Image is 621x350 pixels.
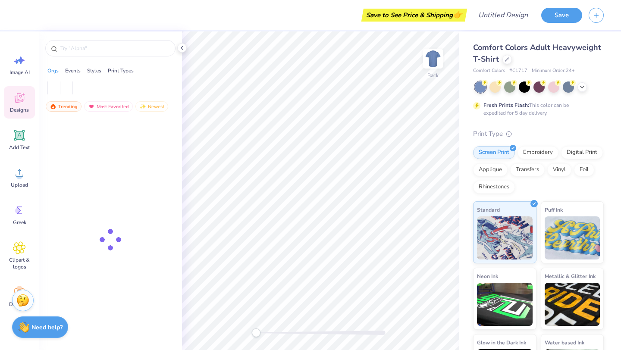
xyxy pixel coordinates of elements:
img: most_fav.gif [88,103,95,109]
img: Back [424,50,442,67]
div: Screen Print [473,146,515,159]
img: Puff Ink [545,216,600,259]
img: newest.gif [139,103,146,109]
img: trending.gif [50,103,56,109]
span: Standard [477,205,500,214]
div: This color can be expedited for 5 day delivery. [483,101,590,117]
input: Untitled Design [471,6,535,24]
span: # C1717 [509,67,527,75]
div: Styles [87,67,101,75]
div: Vinyl [547,163,571,176]
div: Accessibility label [252,328,260,337]
div: Foil [574,163,594,176]
div: Events [65,67,81,75]
span: 👉 [453,9,462,20]
span: Clipart & logos [5,256,34,270]
span: Add Text [9,144,30,151]
img: Standard [477,216,533,259]
strong: Fresh Prints Flash: [483,102,529,109]
div: Print Type [473,129,604,139]
div: Print Types [108,67,134,75]
div: Digital Print [561,146,603,159]
span: Glow in the Dark Ink [477,338,526,347]
div: Back [427,72,439,79]
button: Save [541,8,582,23]
div: Newest [135,101,168,112]
span: Minimum Order: 24 + [532,67,575,75]
div: Rhinestones [473,181,515,194]
img: Metallic & Glitter Ink [545,283,600,326]
div: Trending [46,101,82,112]
input: Try "Alpha" [60,44,170,53]
div: Embroidery [517,146,558,159]
span: Image AI [9,69,30,76]
span: Greek [13,219,26,226]
div: Orgs [47,67,59,75]
span: Upload [11,181,28,188]
span: Comfort Colors Adult Heavyweight T-Shirt [473,42,601,64]
strong: Need help? [31,323,63,331]
span: Designs [10,106,29,113]
div: Save to See Price & Shipping [364,9,465,22]
span: Neon Ink [477,272,498,281]
div: Applique [473,163,508,176]
span: Water based Ink [545,338,584,347]
div: Most Favorited [84,101,133,112]
span: Metallic & Glitter Ink [545,272,596,281]
span: Comfort Colors [473,67,505,75]
img: Neon Ink [477,283,533,326]
div: Transfers [510,163,545,176]
span: Decorate [9,301,30,308]
span: Puff Ink [545,205,563,214]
